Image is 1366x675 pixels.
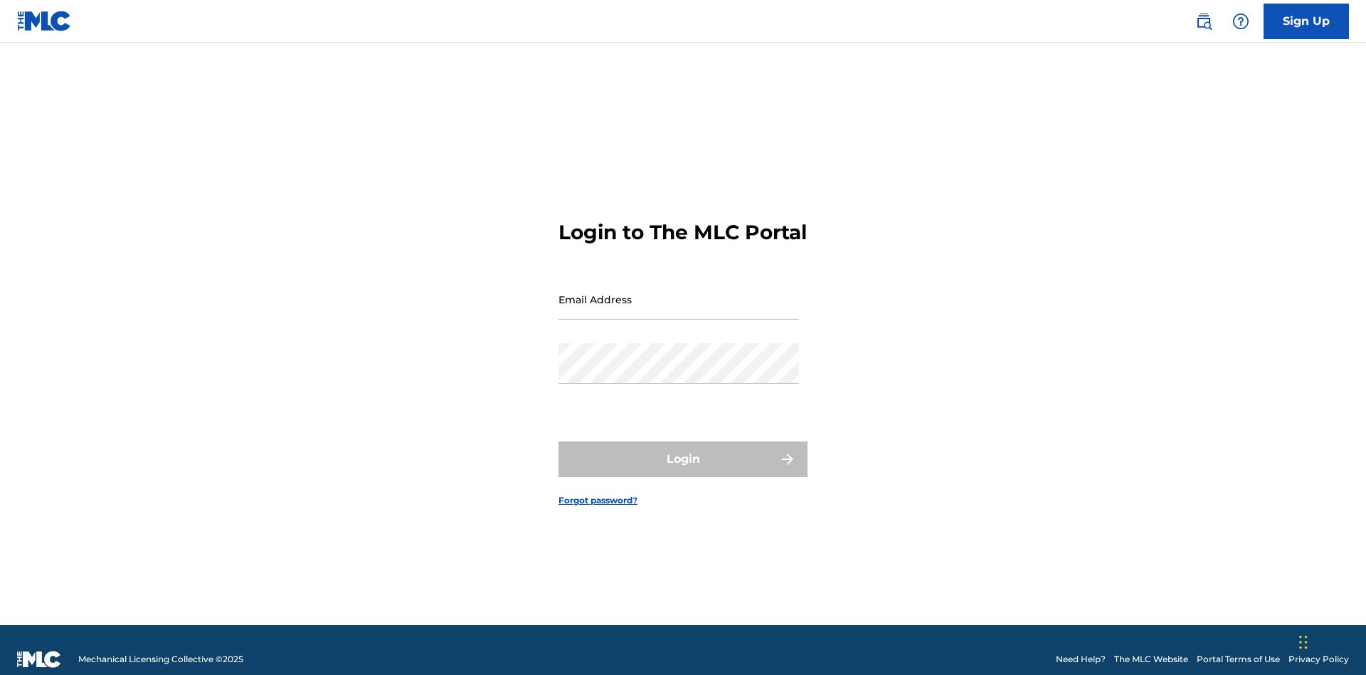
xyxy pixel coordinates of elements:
a: Need Help? [1056,653,1106,666]
h3: Login to The MLC Portal [558,220,807,245]
img: MLC Logo [17,11,72,31]
a: The MLC Website [1114,653,1188,666]
iframe: Chat Widget [1295,607,1366,675]
span: Mechanical Licensing Collective © 2025 [78,653,243,666]
img: search [1195,13,1212,30]
a: Sign Up [1264,4,1349,39]
a: Forgot password? [558,494,637,507]
a: Portal Terms of Use [1197,653,1280,666]
img: help [1232,13,1249,30]
a: Public Search [1190,7,1218,36]
div: Drag [1299,621,1308,664]
div: Help [1227,7,1255,36]
img: logo [17,651,61,668]
a: Privacy Policy [1288,653,1349,666]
